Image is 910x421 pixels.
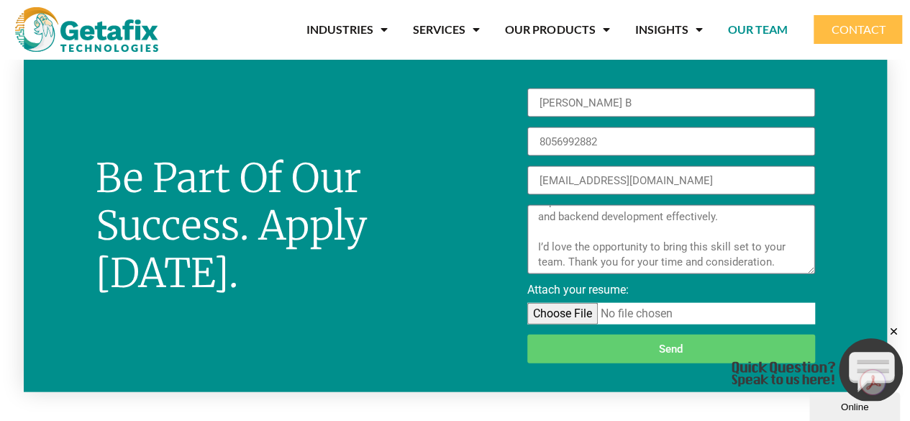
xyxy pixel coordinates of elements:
button: Send [527,335,815,363]
a: OUR TEAM [727,13,787,46]
input: Only numbers and phone characters (#, -, *, etc) are accepted. [527,127,815,156]
img: web and mobile application development company [15,7,158,52]
label: Attach your resume: [527,284,629,303]
a: INSIGHTS [634,13,702,46]
span: Send [659,344,683,355]
a: SERVICES [413,13,480,46]
a: CONTACT [814,15,902,44]
input: Email [527,166,815,195]
iframe: chat widget [732,325,903,401]
iframe: chat widget [809,389,903,421]
span: CONTACT [831,24,885,35]
h2: be part of our success. Apply [DATE]. [96,155,455,297]
form: New Form [527,89,815,374]
input: Name [527,89,815,117]
a: INDUSTRIES [306,13,388,46]
a: OUR PRODUCTS [505,13,609,46]
nav: Menu [180,13,787,46]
